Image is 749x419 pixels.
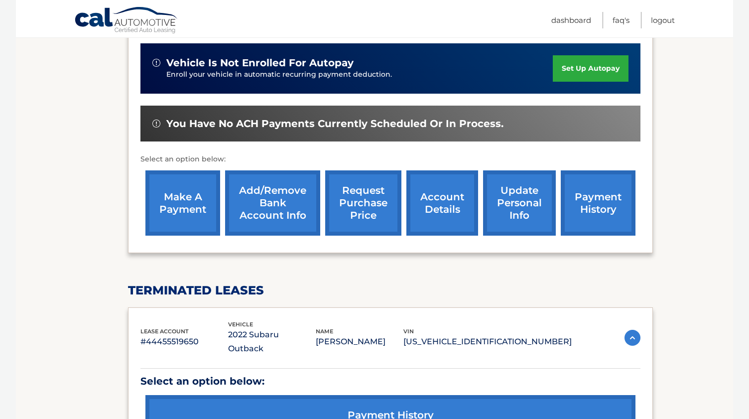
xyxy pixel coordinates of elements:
a: update personal info [483,170,556,236]
a: account details [406,170,478,236]
img: accordion-active.svg [624,330,640,346]
span: vin [403,328,414,335]
a: set up autopay [553,55,628,82]
img: alert-white.svg [152,120,160,128]
img: alert-white.svg [152,59,160,67]
a: payment history [561,170,635,236]
span: You have no ACH payments currently scheduled or in process. [166,118,503,130]
a: request purchase price [325,170,401,236]
p: 2022 Subaru Outback [228,328,316,356]
p: #44455519650 [140,335,228,349]
p: Select an option below: [140,373,640,390]
a: Add/Remove bank account info [225,170,320,236]
a: FAQ's [613,12,629,28]
a: make a payment [145,170,220,236]
a: Logout [651,12,675,28]
p: [PERSON_NAME] [316,335,403,349]
p: Enroll your vehicle in automatic recurring payment deduction. [166,69,553,80]
h2: terminated leases [128,283,653,298]
span: name [316,328,333,335]
p: [US_VEHICLE_IDENTIFICATION_NUMBER] [403,335,572,349]
span: vehicle [228,321,253,328]
a: Dashboard [551,12,591,28]
span: vehicle is not enrolled for autopay [166,57,354,69]
span: lease account [140,328,189,335]
p: Select an option below: [140,153,640,165]
a: Cal Automotive [74,6,179,35]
